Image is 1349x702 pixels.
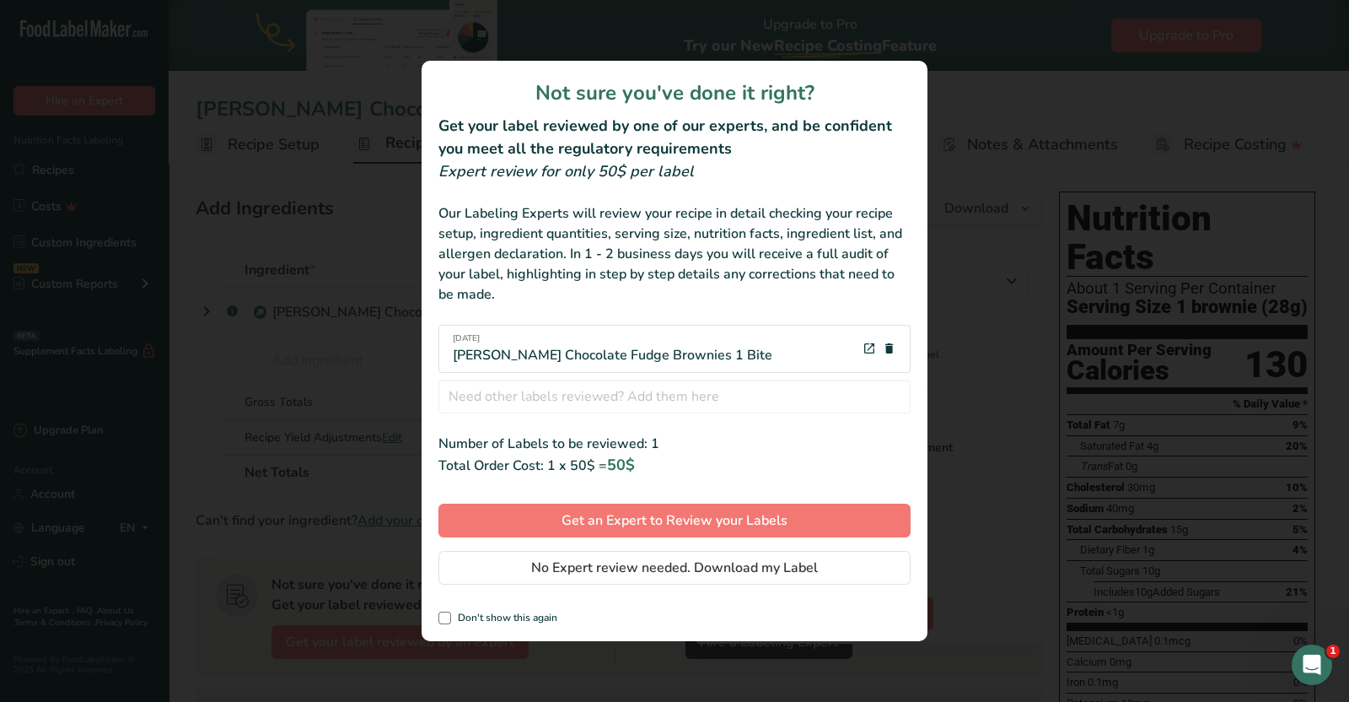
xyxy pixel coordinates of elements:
div: Total Order Cost: 1 x 50$ = [438,454,911,477]
span: 1 [1326,645,1340,658]
h2: Get your label reviewed by one of our experts, and be confident you meet all the regulatory requi... [438,115,911,160]
div: Expert review for only 50$ per label [438,160,911,183]
button: Get an Expert to Review your Labels [438,504,911,537]
div: Our Labeling Experts will review your recipe in detail checking your recipe setup, ingredient qua... [438,203,911,305]
iframe: Intercom live chat [1292,645,1332,685]
span: Get an Expert to Review your Labels [562,510,787,531]
input: Need other labels reviewed? Add them here [438,380,911,413]
h1: Not sure you've done it right? [438,78,911,108]
span: 50$ [607,455,635,475]
span: [DATE] [453,332,772,345]
div: Number of Labels to be reviewed: 1 [438,434,911,454]
span: Don't show this again [451,612,557,624]
span: No Expert review needed. Download my Label [531,558,818,578]
div: [PERSON_NAME] Chocolate Fudge Brownies 1 Bite [453,332,772,365]
button: No Expert review needed. Download my Label [438,551,911,585]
